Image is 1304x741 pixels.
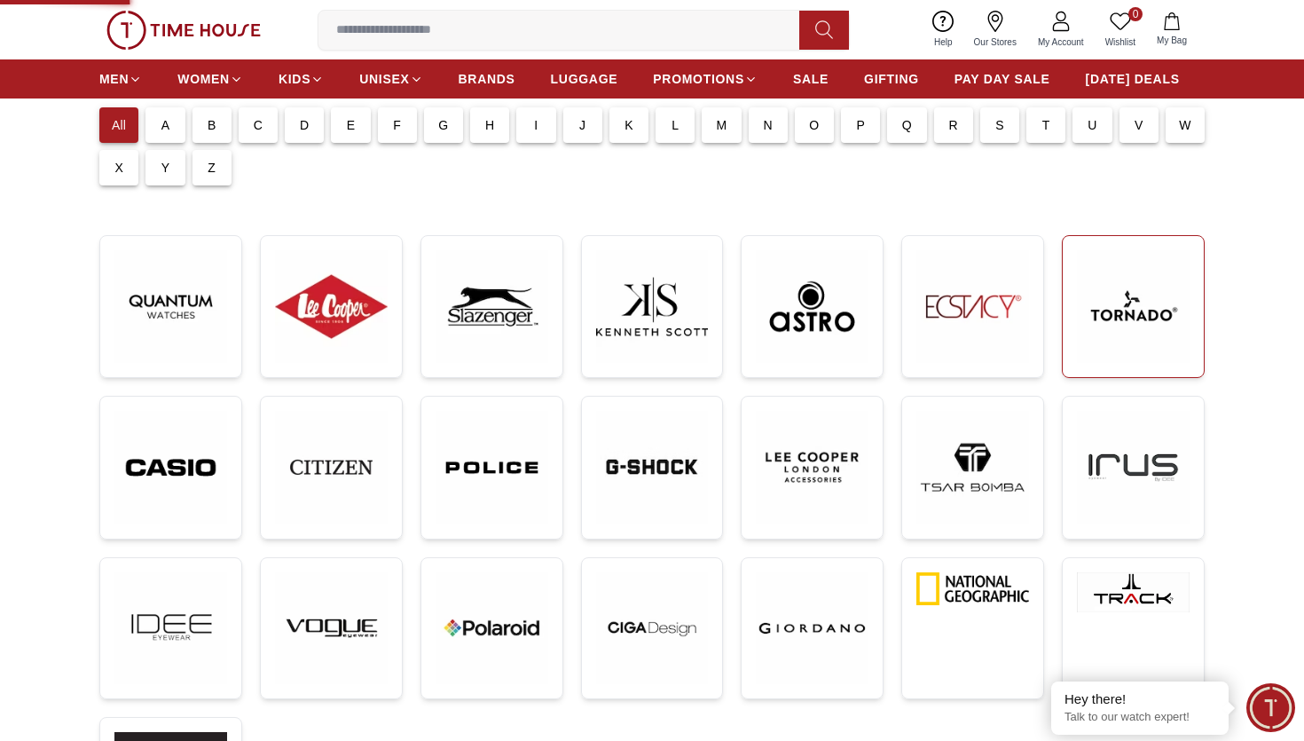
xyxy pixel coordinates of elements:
span: LUGGAGE [551,70,618,88]
a: MEN [99,63,142,95]
span: UNISEX [359,70,409,88]
img: ... [596,572,709,685]
p: U [1088,116,1096,134]
img: ... [916,250,1029,363]
p: G [438,116,448,134]
p: Talk to our watch expert! [1064,710,1215,725]
a: Help [923,7,963,52]
p: C [254,116,263,134]
p: L [672,116,679,134]
img: ... [114,250,227,363]
p: R [948,116,957,134]
a: 0Wishlist [1095,7,1146,52]
p: Y [161,159,170,177]
img: ... [436,572,548,685]
button: My Bag [1146,9,1198,51]
p: All [112,116,126,134]
img: ... [596,250,709,363]
p: H [485,116,494,134]
span: Help [927,35,960,49]
span: SALE [793,70,829,88]
span: Wishlist [1098,35,1143,49]
div: Chat Widget [1246,683,1295,732]
p: O [809,116,819,134]
p: M [716,116,727,134]
a: KIDS [279,63,324,95]
p: V [1135,116,1143,134]
img: ... [756,572,868,685]
a: PAY DAY SALE [954,63,1050,95]
p: X [114,159,123,177]
span: KIDS [279,70,310,88]
p: J [579,116,585,134]
span: BRANDS [459,70,515,88]
img: ... [756,250,868,363]
span: PAY DAY SALE [954,70,1050,88]
p: N [763,116,772,134]
p: D [300,116,309,134]
img: ... [916,411,1029,524]
img: ... [1077,411,1190,524]
div: Hey there! [1064,690,1215,708]
img: ... [596,411,709,524]
span: [DATE] DEALS [1086,70,1180,88]
img: ... [916,572,1029,605]
span: Our Stores [967,35,1024,49]
img: ... [114,411,227,524]
img: ... [114,572,227,685]
a: Our Stores [963,7,1027,52]
span: PROMOTIONS [653,70,744,88]
p: I [534,116,538,134]
p: F [393,116,401,134]
p: T [1042,116,1050,134]
p: W [1179,116,1190,134]
a: [DATE] DEALS [1086,63,1180,95]
a: GIFTING [864,63,919,95]
img: ... [756,411,868,524]
p: Q [902,116,912,134]
a: SALE [793,63,829,95]
img: ... [275,411,388,524]
a: PROMOTIONS [653,63,758,95]
a: WOMEN [177,63,243,95]
a: LUGGAGE [551,63,618,95]
img: ... [1077,572,1190,612]
span: GIFTING [864,70,919,88]
img: ... [275,572,388,685]
p: A [161,116,170,134]
img: ... [106,11,261,50]
img: ... [436,250,548,363]
span: My Account [1031,35,1091,49]
p: Z [208,159,216,177]
a: UNISEX [359,63,422,95]
p: P [856,116,865,134]
p: S [995,116,1004,134]
p: B [208,116,216,134]
span: MEN [99,70,129,88]
p: K [625,116,633,134]
img: ... [1077,250,1190,363]
img: ... [436,411,548,524]
span: WOMEN [177,70,230,88]
span: 0 [1128,7,1143,21]
a: BRANDS [459,63,515,95]
span: My Bag [1150,34,1194,47]
img: ... [275,250,388,363]
p: E [347,116,356,134]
